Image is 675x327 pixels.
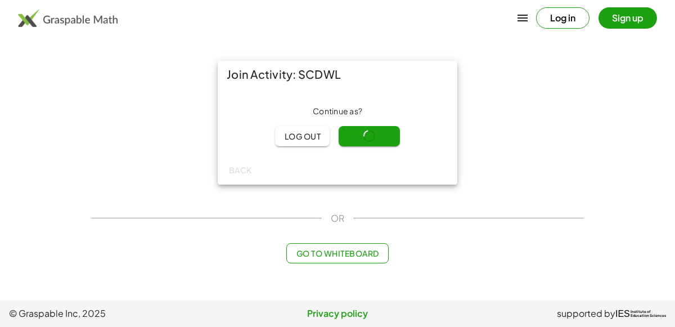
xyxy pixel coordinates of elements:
button: Go to Whiteboard [286,243,388,263]
a: Privacy policy [228,307,447,320]
div: Join Activity: SCDWL [218,61,457,88]
a: IESInstitute ofEducation Sciences [615,307,666,320]
button: Sign up [598,7,657,29]
span: Log out [284,131,321,141]
button: Log out [275,126,330,146]
span: © Graspable Inc, 2025 [9,307,228,320]
span: Institute of Education Sciences [631,310,666,318]
span: Go to Whiteboard [296,248,379,258]
span: OR [331,212,344,225]
button: Log in [536,7,589,29]
div: Continue as ? [227,106,448,117]
span: IES [615,308,630,319]
span: supported by [557,307,615,320]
